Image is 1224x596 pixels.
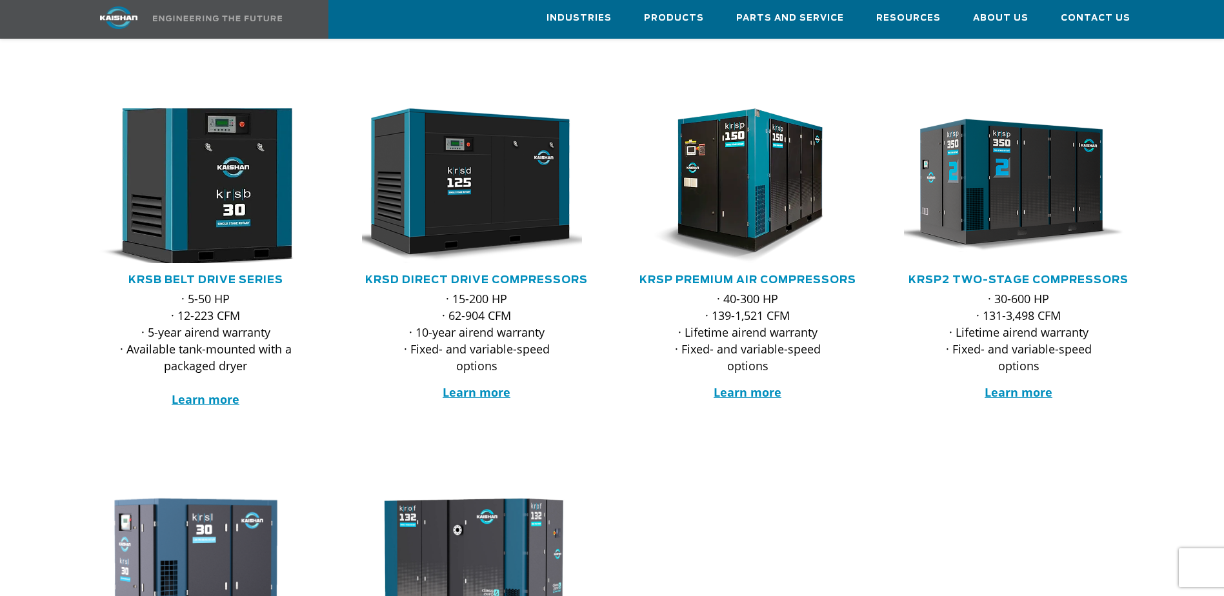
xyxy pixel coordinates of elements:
a: KRSD Direct Drive Compressors [365,275,588,285]
span: Parts and Service [736,11,844,26]
p: · 30-600 HP · 131-3,498 CFM · Lifetime airend warranty · Fixed- and variable-speed options [930,290,1108,374]
a: Learn more [443,384,510,400]
img: krsd125 [352,108,582,263]
a: Contact Us [1061,1,1130,35]
span: Resources [876,11,941,26]
img: Engineering the future [153,15,282,21]
img: krsp350 [894,108,1124,263]
p: · 15-200 HP · 62-904 CFM · 10-year airend warranty · Fixed- and variable-speed options [388,290,566,374]
a: About Us [973,1,1028,35]
a: KRSB Belt Drive Series [128,275,283,285]
a: Parts and Service [736,1,844,35]
div: krsb30 [91,108,321,263]
a: Industries [547,1,612,35]
a: Learn more [985,384,1052,400]
span: About Us [973,11,1028,26]
span: Industries [547,11,612,26]
a: Products [644,1,704,35]
div: krsp350 [904,108,1134,263]
div: krsp150 [633,108,863,263]
a: Learn more [172,392,239,407]
span: Products [644,11,704,26]
div: krsd125 [362,108,592,263]
p: · 40-300 HP · 139-1,521 CFM · Lifetime airend warranty · Fixed- and variable-speed options [659,290,837,374]
a: Learn more [714,384,781,400]
img: kaishan logo [70,6,167,29]
img: krsb30 [70,101,323,271]
img: krsp150 [623,108,853,263]
p: · 5-50 HP · 12-223 CFM · 5-year airend warranty · Available tank-mounted with a packaged dryer [117,290,295,408]
a: KRSP Premium Air Compressors [639,275,856,285]
span: Contact Us [1061,11,1130,26]
a: KRSP2 Two-Stage Compressors [908,275,1129,285]
a: Resources [876,1,941,35]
